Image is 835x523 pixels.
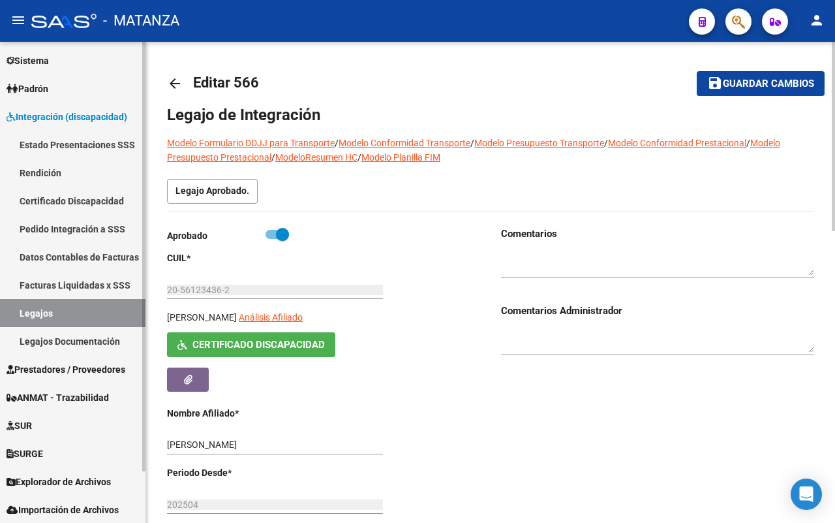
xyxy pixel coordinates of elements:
span: Padrón [7,82,48,96]
a: Modelo Formulario DDJJ para Transporte [167,138,335,148]
span: SURGE [7,447,43,461]
span: Certificado Discapacidad [192,340,325,351]
a: Modelo Presupuesto Transporte [474,138,604,148]
p: Legajo Aprobado. [167,179,258,204]
span: - MATANZA [103,7,179,35]
span: Importación de Archivos [7,503,119,517]
span: Editar 566 [193,74,259,91]
span: Integración (discapacidad) [7,110,127,124]
mat-icon: person [809,12,825,28]
mat-icon: arrow_back [167,76,183,91]
button: Certificado Discapacidad [167,332,335,357]
mat-icon: menu [10,12,26,28]
span: ANMAT - Trazabilidad [7,390,109,405]
span: SUR [7,419,32,433]
a: Modelo Conformidad Prestacional [608,138,746,148]
p: Periodo Desde [167,466,266,480]
a: Modelo Conformidad Transporte [339,138,470,148]
h1: Legajo de Integración [167,104,814,125]
button: Guardar cambios [697,71,825,95]
p: CUIL [167,251,266,265]
a: Modelo Planilla FIM [361,152,440,163]
h3: Comentarios Administrador [501,304,814,318]
span: Prestadores / Proveedores [7,362,125,377]
span: Sistema [7,54,49,68]
mat-icon: save [707,75,723,91]
p: Nombre Afiliado [167,406,266,420]
a: ModeloResumen HC [275,152,357,163]
span: Guardar cambios [723,78,814,90]
div: Open Intercom Messenger [791,479,822,510]
span: Análisis Afiliado [239,312,303,323]
h3: Comentarios [501,227,814,241]
p: [PERSON_NAME] [167,310,237,325]
p: Aprobado [167,229,266,243]
span: Explorador de Archivos [7,475,111,489]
